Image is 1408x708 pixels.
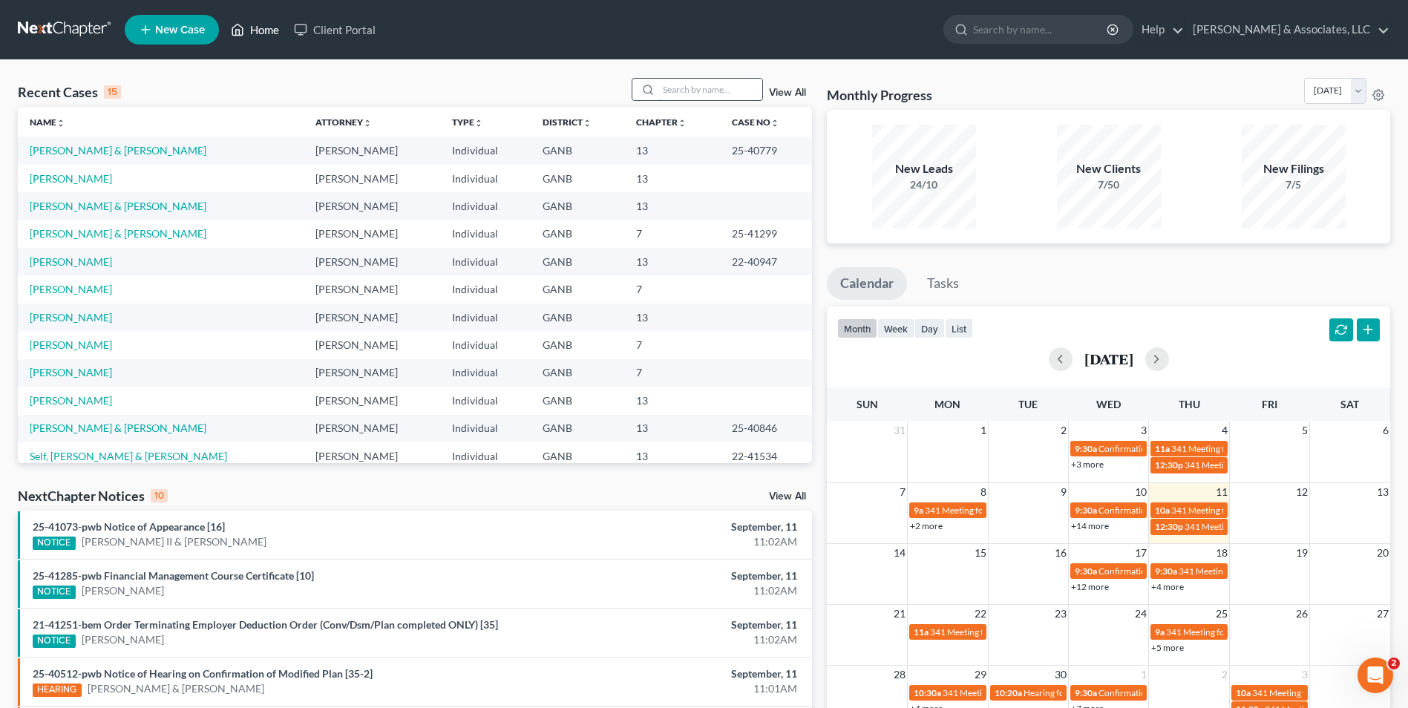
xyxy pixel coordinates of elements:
span: Sat [1340,398,1359,410]
span: 10a [1236,687,1251,698]
td: Individual [440,442,530,470]
td: [PERSON_NAME] [304,137,441,164]
a: +4 more [1151,581,1184,592]
span: 341 Meeting for [PERSON_NAME] [1252,687,1386,698]
a: Help [1134,16,1184,43]
div: NOTICE [33,586,76,599]
span: 1 [979,422,988,439]
td: 13 [624,248,720,275]
h2: [DATE] [1084,351,1133,367]
span: 341 Meeting for [PERSON_NAME] [1185,459,1318,471]
a: Typeunfold_more [452,117,483,128]
div: Recent Cases [18,83,121,101]
span: Mon [934,398,960,410]
a: [PERSON_NAME] & [PERSON_NAME] [30,422,206,434]
span: Confirmation Hearing for [PERSON_NAME] & [PERSON_NAME] [1098,687,1347,698]
td: 13 [624,415,720,442]
td: 13 [624,165,720,192]
a: View All [769,88,806,98]
td: Individual [440,331,530,358]
a: Self, [PERSON_NAME] & [PERSON_NAME] [30,450,227,462]
span: Hearing for [PERSON_NAME] [1024,687,1139,698]
div: September, 11 [552,568,797,583]
i: unfold_more [363,119,372,128]
a: [PERSON_NAME] [82,632,164,647]
input: Search by name... [973,16,1109,43]
td: 13 [624,192,720,220]
div: New Leads [872,160,976,177]
td: 25-40779 [720,137,812,164]
span: 19 [1294,544,1309,562]
span: 11a [1155,443,1170,454]
span: 9:30a [1075,443,1097,454]
a: Chapterunfold_more [636,117,687,128]
span: Sun [857,398,878,410]
span: 13 [1375,483,1390,501]
div: September, 11 [552,666,797,681]
span: 17 [1133,544,1148,562]
td: GANB [531,387,625,414]
button: week [877,318,914,338]
td: 13 [624,137,720,164]
td: Individual [440,359,530,387]
span: 11 [1214,483,1229,501]
td: GANB [531,137,625,164]
a: [PERSON_NAME] & [PERSON_NAME] [88,681,264,696]
td: 7 [624,331,720,358]
div: 11:01AM [552,681,797,696]
td: GANB [531,165,625,192]
span: 1 [1139,666,1148,684]
i: unfold_more [770,119,779,128]
span: 12:30p [1155,521,1183,532]
span: 2 [1388,658,1400,669]
div: September, 11 [552,519,797,534]
span: 7 [898,483,907,501]
span: 20 [1375,544,1390,562]
a: [PERSON_NAME] [30,311,112,324]
td: GANB [531,331,625,358]
span: 2 [1059,422,1068,439]
span: 9:30a [1155,566,1177,577]
a: Districtunfold_more [543,117,592,128]
i: unfold_more [56,119,65,128]
td: Individual [440,248,530,275]
div: NOTICE [33,635,76,648]
span: 28 [892,666,907,684]
td: [PERSON_NAME] [304,275,441,303]
td: GANB [531,220,625,248]
span: 10a [1155,505,1170,516]
span: 341 Meeting for [PERSON_NAME] [1166,626,1300,637]
td: Individual [440,192,530,220]
td: [PERSON_NAME] [304,192,441,220]
div: New Filings [1242,160,1346,177]
span: Confirmation Hearing for [PERSON_NAME] [1098,443,1268,454]
input: Search by name... [658,79,762,100]
a: [PERSON_NAME] [30,255,112,268]
button: month [837,318,877,338]
span: 3 [1300,666,1309,684]
div: 11:02AM [552,583,797,598]
div: 11:02AM [552,632,797,647]
a: 25-41073-pwb Notice of Appearance [16] [33,520,225,533]
span: 18 [1214,544,1229,562]
td: [PERSON_NAME] [304,415,441,442]
a: Calendar [827,267,907,300]
td: GANB [531,192,625,220]
span: Wed [1096,398,1121,410]
span: 12 [1294,483,1309,501]
a: Case Nounfold_more [732,117,779,128]
a: [PERSON_NAME] [82,583,164,598]
td: 13 [624,387,720,414]
td: Individual [440,387,530,414]
span: 26 [1294,605,1309,623]
div: NextChapter Notices [18,487,168,505]
span: 9:30a [1075,566,1097,577]
td: GANB [531,442,625,470]
a: 25-40512-pwb Notice of Hearing on Confirmation of Modified Plan [35-2] [33,667,373,680]
span: 341 Meeting for [PERSON_NAME] [1171,443,1305,454]
a: [PERSON_NAME] & [PERSON_NAME] [30,200,206,212]
a: +12 more [1071,581,1109,592]
a: +3 more [1071,459,1104,470]
a: [PERSON_NAME] & Associates, LLC [1185,16,1389,43]
a: Tasks [914,267,972,300]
